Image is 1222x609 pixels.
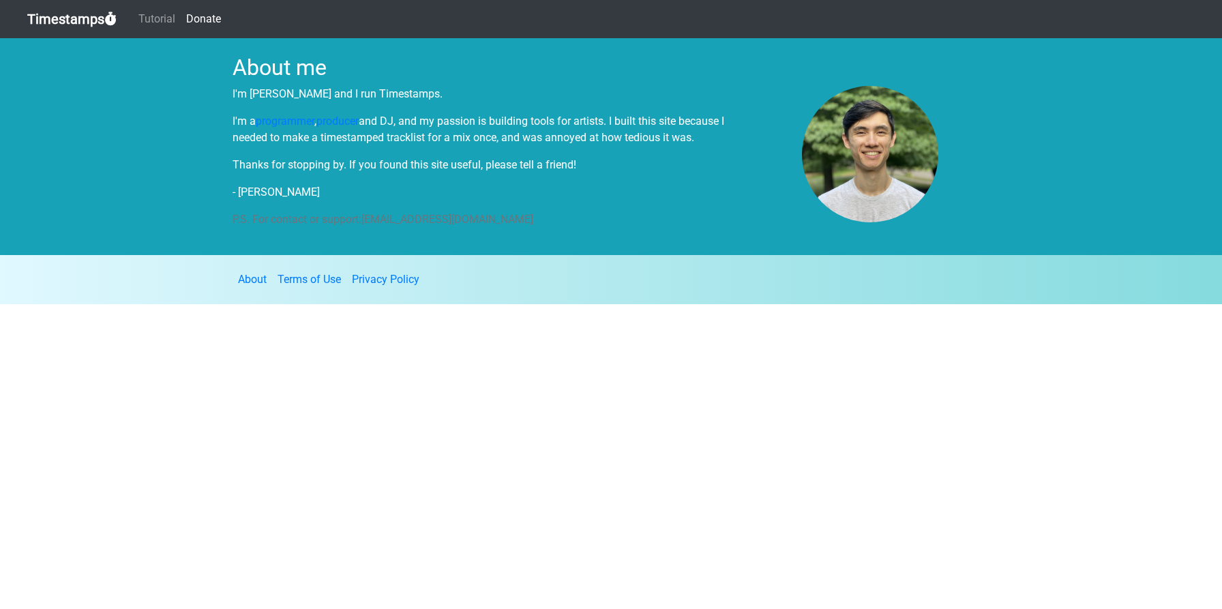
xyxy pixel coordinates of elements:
a: programmer [256,115,314,128]
a: Tutorial [133,5,181,33]
h2: About me [233,55,989,80]
p: I'm a , and DJ, and my passion is building tools for artists. I built this site because I needed ... [233,113,730,146]
a: Donate [181,5,226,33]
p: Thanks for stopping by. If you found this site useful, please tell a friend! [233,157,730,173]
a: Terms of Use [278,273,341,286]
img: 54fd6637976400a2910962066a9f63aa.jpg [802,86,938,222]
a: About [238,273,267,286]
a: Privacy Policy [352,273,419,286]
a: Timestamps [27,5,117,33]
a: producer [316,115,359,128]
p: I'm [PERSON_NAME] and I run Timestamps. [233,86,730,102]
p: - [PERSON_NAME] [233,184,730,200]
p: P.S. For contact or support: [EMAIL_ADDRESS][DOMAIN_NAME] [233,211,730,228]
